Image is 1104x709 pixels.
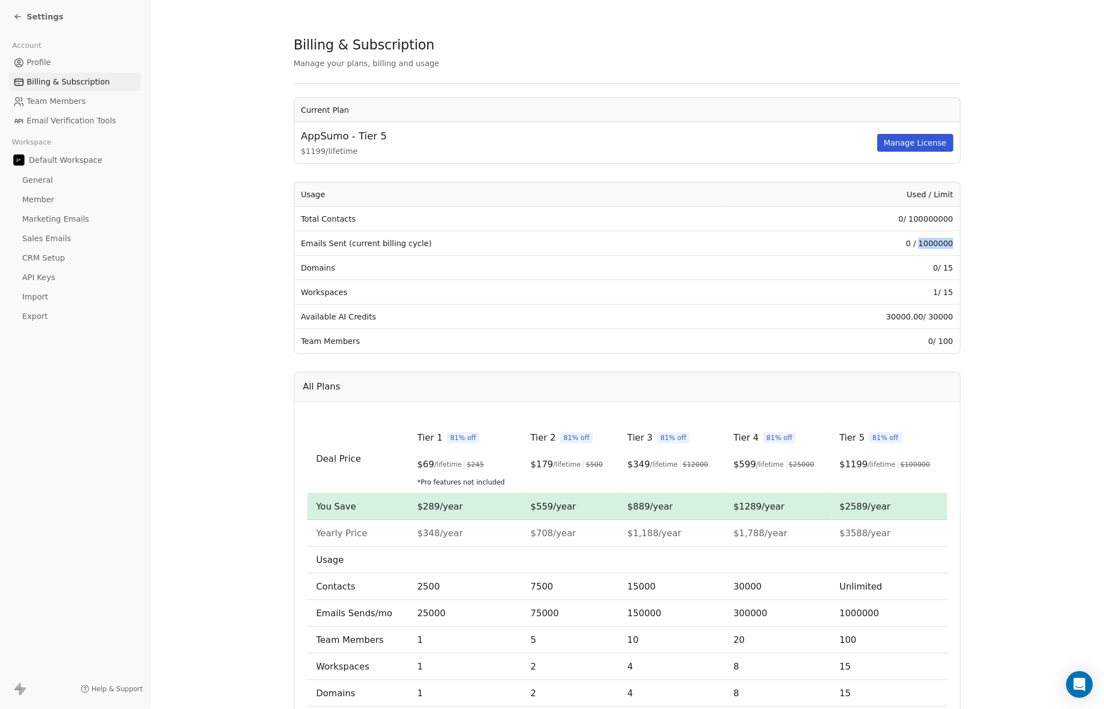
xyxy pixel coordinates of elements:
[586,460,603,469] span: $ 500
[294,207,722,231] td: Total Contacts
[307,680,408,707] td: Domains
[29,154,102,166] span: Default Workspace
[417,528,463,538] span: $348/year
[530,501,576,512] span: $559/year
[27,57,51,68] span: Profile
[417,478,513,487] span: *Pro features not included
[13,11,63,22] a: Settings
[307,573,408,600] td: Contacts
[733,458,756,471] span: $ 599
[9,210,141,228] a: Marketing Emails
[316,528,367,538] span: Yearly Price
[530,661,536,672] span: 2
[7,134,56,151] span: Workspace
[92,685,143,693] span: Help & Support
[722,329,960,353] td: 0 / 100
[417,635,423,645] span: 1
[553,460,581,469] span: /lifetime
[839,458,867,471] span: $ 1199
[627,431,652,445] span: Tier 3
[900,460,930,469] span: $ 100000
[417,608,446,618] span: 25000
[627,661,633,672] span: 4
[316,555,344,565] span: Usage
[417,581,440,592] span: 2500
[22,213,89,225] span: Marketing Emails
[9,307,141,326] a: Export
[627,458,650,471] span: $ 349
[530,635,536,645] span: 5
[839,431,864,445] span: Tier 5
[417,661,423,672] span: 1
[9,191,141,209] a: Member
[560,432,593,443] span: 81% off
[722,280,960,304] td: 1 / 15
[316,501,356,512] span: You Save
[467,460,484,469] span: $ 245
[9,171,141,189] a: General
[307,653,408,680] td: Workspaces
[530,608,558,618] span: 75000
[657,432,690,443] span: 81% off
[530,528,576,538] span: $708/year
[27,115,116,127] span: Email Verification Tools
[417,501,463,512] span: $289/year
[7,37,46,54] span: Account
[13,154,24,166] img: zq-logo-black.jpg
[22,233,71,244] span: Sales Emails
[81,685,143,693] a: Help & Support
[733,431,758,445] span: Tier 4
[722,304,960,329] td: 30000.00 / 30000
[869,432,902,443] span: 81% off
[722,182,960,207] th: Used / Limit
[627,581,656,592] span: 15000
[294,280,722,304] td: Workspaces
[9,288,141,306] a: Import
[733,528,787,538] span: $1,788/year
[447,432,479,443] span: 81% off
[294,329,722,353] td: Team Members
[294,182,722,207] th: Usage
[22,252,65,264] span: CRM Setup
[294,59,439,68] span: Manage your plans, billing and usage
[434,460,462,469] span: /lifetime
[627,635,638,645] span: 10
[722,256,960,280] td: 0 / 15
[756,460,783,469] span: /lifetime
[627,528,681,538] span: $1,188/year
[733,661,739,672] span: 8
[839,581,882,592] span: Unlimited
[722,207,960,231] td: 0 / 100000000
[627,608,661,618] span: 150000
[294,231,722,256] td: Emails Sent (current billing cycle)
[733,501,785,512] span: $1289/year
[22,272,55,283] span: API Keys
[733,688,739,698] span: 8
[294,304,722,329] td: Available AI Credits
[303,380,340,393] span: All Plans
[27,96,86,107] span: Team Members
[877,134,953,152] button: Manage License
[839,528,890,538] span: $3588/year
[294,256,722,280] td: Domains
[839,661,850,672] span: 15
[530,458,553,471] span: $ 179
[294,98,960,122] th: Current Plan
[22,311,48,322] span: Export
[9,53,141,72] a: Profile
[788,460,814,469] span: $ 25000
[9,229,141,248] a: Sales Emails
[294,37,434,53] span: Billing & Subscription
[733,635,745,645] span: 20
[22,291,48,303] span: Import
[9,268,141,287] a: API Keys
[417,458,434,471] span: $ 69
[22,194,54,206] span: Member
[763,432,796,443] span: 81% off
[839,608,878,618] span: 1000000
[417,431,442,445] span: Tier 1
[839,635,856,645] span: 100
[839,501,890,512] span: $2589/year
[530,581,553,592] span: 7500
[733,608,767,618] span: 300000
